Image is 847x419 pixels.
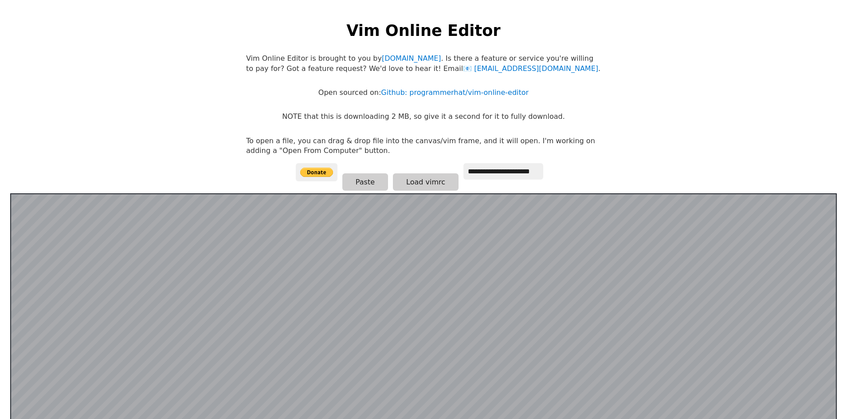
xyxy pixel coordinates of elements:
[393,173,459,191] button: Load vimrc
[246,54,601,74] p: Vim Online Editor is brought to you by . Is there a feature or service you're willing to pay for?...
[382,54,441,63] a: [DOMAIN_NAME]
[381,88,529,97] a: Github: programmerhat/vim-online-editor
[346,20,500,41] h1: Vim Online Editor
[246,136,601,156] p: To open a file, you can drag & drop file into the canvas/vim frame, and it will open. I'm working...
[342,173,388,191] button: Paste
[463,64,598,73] a: [EMAIL_ADDRESS][DOMAIN_NAME]
[318,88,529,98] p: Open sourced on:
[282,112,565,121] p: NOTE that this is downloading 2 MB, so give it a second for it to fully download.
